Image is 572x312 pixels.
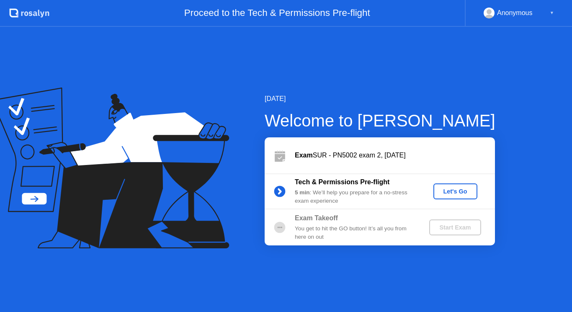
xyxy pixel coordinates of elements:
[550,8,554,18] div: ▼
[295,178,389,186] b: Tech & Permissions Pre-flight
[295,214,338,222] b: Exam Takeoff
[433,224,477,231] div: Start Exam
[295,189,310,196] b: 5 min
[265,94,495,104] div: [DATE]
[295,188,415,206] div: : We’ll help you prepare for a no-stress exam experience
[437,188,474,195] div: Let's Go
[295,150,495,160] div: SUR - PN5002 exam 2, [DATE]
[429,219,481,235] button: Start Exam
[295,152,313,159] b: Exam
[265,108,495,133] div: Welcome to [PERSON_NAME]
[433,183,477,199] button: Let's Go
[497,8,533,18] div: Anonymous
[295,224,415,242] div: You get to hit the GO button! It’s all you from here on out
